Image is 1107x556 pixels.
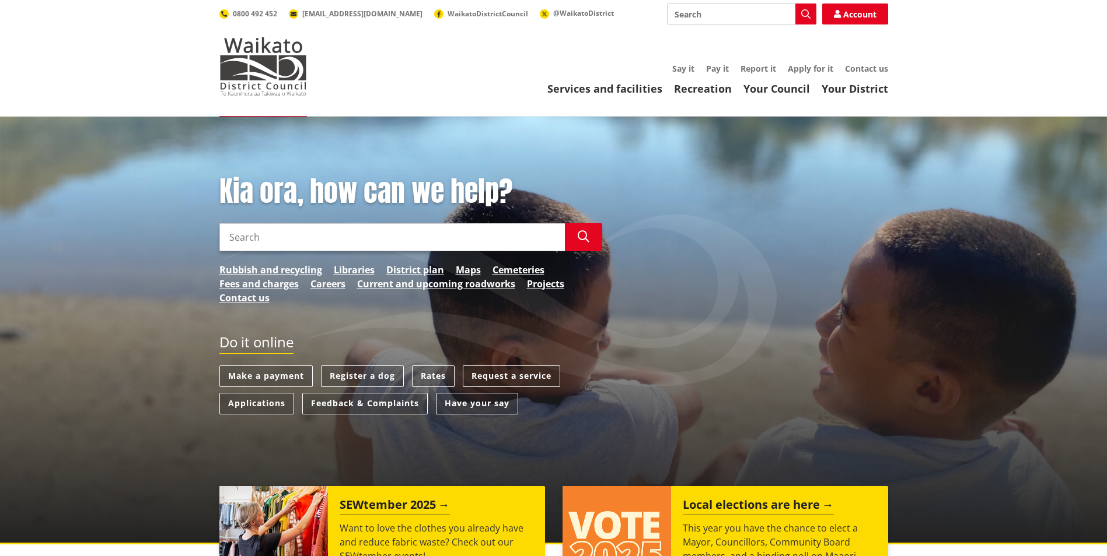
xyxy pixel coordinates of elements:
[219,263,322,277] a: Rubbish and recycling
[219,37,307,96] img: Waikato District Council - Te Kaunihera aa Takiwaa o Waikato
[436,393,518,414] a: Have your say
[357,277,515,291] a: Current and upcoming roadworks
[219,334,294,354] h2: Do it online
[667,3,816,24] input: Search input
[822,3,888,24] a: Account
[788,63,833,74] a: Apply for it
[219,291,270,305] a: Contact us
[553,8,614,18] span: @WaikatoDistrict
[219,223,565,251] input: Search input
[540,8,614,18] a: @WaikatoDistrict
[822,82,888,96] a: Your District
[310,277,345,291] a: Careers
[706,63,729,74] a: Pay it
[463,365,560,387] a: Request a service
[219,393,294,414] a: Applications
[219,175,602,209] h1: Kia ora, how can we help?
[302,9,422,19] span: [EMAIL_ADDRESS][DOMAIN_NAME]
[321,365,404,387] a: Register a dog
[219,277,299,291] a: Fees and charges
[493,263,544,277] a: Cemeteries
[456,263,481,277] a: Maps
[674,82,732,96] a: Recreation
[412,365,455,387] a: Rates
[334,263,375,277] a: Libraries
[219,9,277,19] a: 0800 492 452
[289,9,422,19] a: [EMAIL_ADDRESS][DOMAIN_NAME]
[448,9,528,19] span: WaikatoDistrictCouncil
[547,82,662,96] a: Services and facilities
[386,263,444,277] a: District plan
[845,63,888,74] a: Contact us
[302,393,428,414] a: Feedback & Complaints
[741,63,776,74] a: Report it
[434,9,528,19] a: WaikatoDistrictCouncil
[527,277,564,291] a: Projects
[219,365,313,387] a: Make a payment
[743,82,810,96] a: Your Council
[683,498,834,515] h2: Local elections are here
[233,9,277,19] span: 0800 492 452
[672,63,694,74] a: Say it
[340,498,450,515] h2: SEWtember 2025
